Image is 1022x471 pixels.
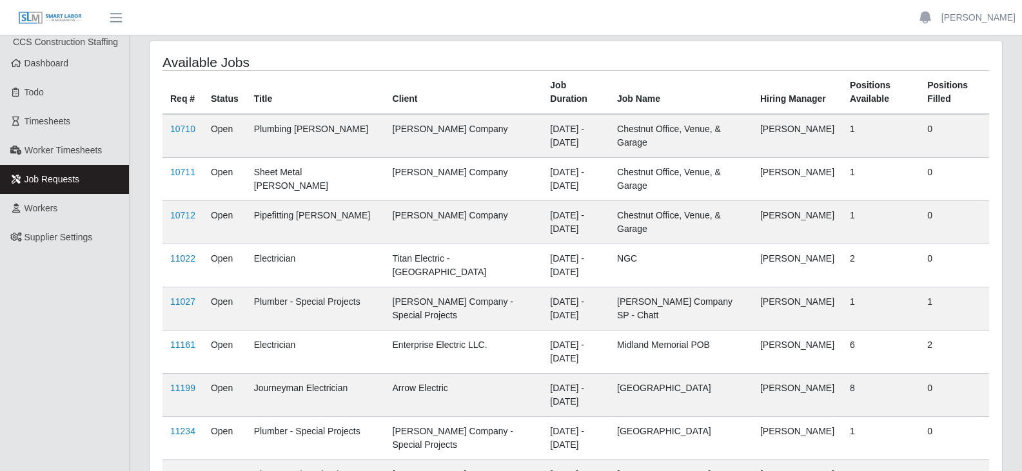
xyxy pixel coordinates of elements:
a: 10711 [170,167,195,177]
td: Open [203,374,246,417]
td: Open [203,331,246,374]
span: Todo [25,87,44,97]
td: Chestnut Office, Venue, & Garage [609,158,752,201]
th: Title [246,71,385,115]
td: 1 [919,287,989,331]
td: Arrow Electric [385,374,543,417]
td: [PERSON_NAME] [752,374,842,417]
td: 2 [919,331,989,374]
a: 11022 [170,253,195,264]
td: 6 [842,331,919,374]
td: 0 [919,114,989,158]
th: Positions Filled [919,71,989,115]
td: NGC [609,244,752,287]
td: Journeyman Electrician [246,374,385,417]
td: Electrician [246,244,385,287]
td: [GEOGRAPHIC_DATA] [609,374,752,417]
td: [GEOGRAPHIC_DATA] [609,417,752,460]
td: Sheet Metal [PERSON_NAME] [246,158,385,201]
td: [PERSON_NAME] [752,331,842,374]
span: Dashboard [25,58,69,68]
th: Job Name [609,71,752,115]
td: [PERSON_NAME] [752,244,842,287]
td: 1 [842,417,919,460]
td: Plumbing [PERSON_NAME] [246,114,385,158]
td: Enterprise Electric LLC. [385,331,543,374]
td: [PERSON_NAME] [752,417,842,460]
td: Open [203,287,246,331]
td: 0 [919,417,989,460]
td: Open [203,244,246,287]
a: 11199 [170,383,195,393]
td: [DATE] - [DATE] [542,114,609,158]
td: 1 [842,287,919,331]
th: Client [385,71,543,115]
td: Open [203,158,246,201]
span: CCS Construction Staffing [13,37,118,47]
td: Open [203,201,246,244]
th: Job Duration [542,71,609,115]
span: Workers [25,203,58,213]
span: Timesheets [25,116,71,126]
td: 0 [919,158,989,201]
td: [PERSON_NAME] [752,287,842,331]
td: [PERSON_NAME] Company [385,158,543,201]
td: [DATE] - [DATE] [542,374,609,417]
th: Hiring Manager [752,71,842,115]
td: [DATE] - [DATE] [542,244,609,287]
td: 0 [919,374,989,417]
th: Positions Available [842,71,919,115]
td: [DATE] - [DATE] [542,201,609,244]
td: [PERSON_NAME] [752,201,842,244]
td: [DATE] - [DATE] [542,287,609,331]
td: [PERSON_NAME] Company [385,201,543,244]
span: Supplier Settings [25,232,93,242]
td: 1 [842,158,919,201]
td: Midland Memorial POB [609,331,752,374]
td: [PERSON_NAME] Company SP - Chatt [609,287,752,331]
td: [PERSON_NAME] Company - Special Projects [385,287,543,331]
a: [PERSON_NAME] [941,11,1016,24]
td: 8 [842,374,919,417]
td: Plumber - Special Projects [246,417,385,460]
td: [PERSON_NAME] [752,158,842,201]
span: Worker Timesheets [25,145,102,155]
td: Electrician [246,331,385,374]
td: Open [203,417,246,460]
a: 11027 [170,296,195,307]
td: [DATE] - [DATE] [542,158,609,201]
td: Pipefitting [PERSON_NAME] [246,201,385,244]
td: [PERSON_NAME] Company - Special Projects [385,417,543,460]
td: [PERSON_NAME] [752,114,842,158]
td: Open [203,114,246,158]
td: 2 [842,244,919,287]
td: [PERSON_NAME] Company [385,114,543,158]
h4: Available Jobs [162,54,496,70]
a: 10712 [170,210,195,220]
a: 11161 [170,340,195,350]
a: 11234 [170,426,195,436]
td: 1 [842,201,919,244]
span: Job Requests [25,174,80,184]
td: Titan Electric - [GEOGRAPHIC_DATA] [385,244,543,287]
td: Plumber - Special Projects [246,287,385,331]
td: [DATE] - [DATE] [542,417,609,460]
td: 0 [919,244,989,287]
td: [DATE] - [DATE] [542,331,609,374]
td: 0 [919,201,989,244]
td: Chestnut Office, Venue, & Garage [609,114,752,158]
th: Req # [162,71,203,115]
td: 1 [842,114,919,158]
a: 10710 [170,124,195,134]
td: Chestnut Office, Venue, & Garage [609,201,752,244]
img: SLM Logo [18,11,83,25]
th: Status [203,71,246,115]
